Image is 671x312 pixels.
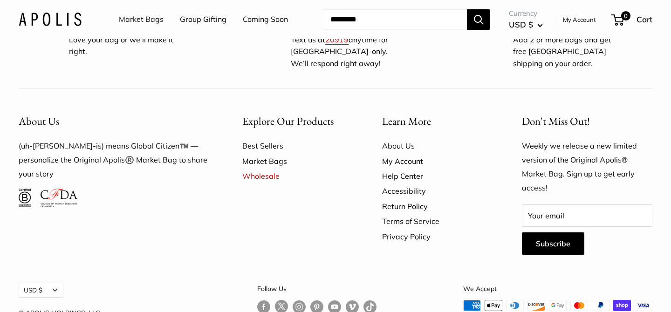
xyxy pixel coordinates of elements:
a: Market Bags [119,13,164,27]
input: Search... [323,9,467,30]
p: Don't Miss Out! [522,112,652,130]
button: USD $ [509,17,543,32]
a: Coming Soon [243,13,288,27]
span: Currency [509,7,543,20]
span: Cart [637,14,652,24]
a: Group Gifting [180,13,226,27]
a: 0 Cart [612,12,652,27]
span: Learn More [382,114,431,128]
a: My Account [382,154,489,169]
img: Apolis [19,13,82,26]
button: Explore Our Products [242,112,349,130]
a: 20919 [325,35,349,44]
p: Text us at anytime for [GEOGRAPHIC_DATA]-only. We’ll respond right away! [291,34,403,70]
a: My Account [563,14,596,25]
button: USD $ [19,283,63,298]
p: We Accept [463,283,652,295]
a: Accessibility [382,183,489,198]
img: Council of Fashion Designers of America Member [41,189,77,207]
p: (uh-[PERSON_NAME]-is) means Global Citizen™️ — personalize the Original Apolis®️ Market Bag to sh... [19,139,210,181]
a: Market Bags [242,154,349,169]
button: Subscribe [522,232,584,255]
p: Follow Us [257,283,377,295]
p: Love your bag or we'll make it right. [69,34,181,58]
a: About Us [382,138,489,153]
a: Help Center [382,169,489,183]
p: Add 2 or more bags and get free [GEOGRAPHIC_DATA] shipping on your order. [513,34,625,70]
span: USD $ [509,20,533,29]
a: Wholesale [242,169,349,183]
span: Explore Our Products [242,114,334,128]
a: Best Sellers [242,138,349,153]
p: Weekly we release a new limited version of the Original Apolis® Market Bag. Sign up to get early ... [522,139,652,195]
a: Terms of Service [382,214,489,229]
a: Return Policy [382,199,489,214]
a: Privacy Policy [382,229,489,244]
button: About Us [19,112,210,130]
button: Learn More [382,112,489,130]
span: 0 [621,11,630,20]
button: Search [467,9,490,30]
span: About Us [19,114,59,128]
img: Certified B Corporation [19,189,31,207]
